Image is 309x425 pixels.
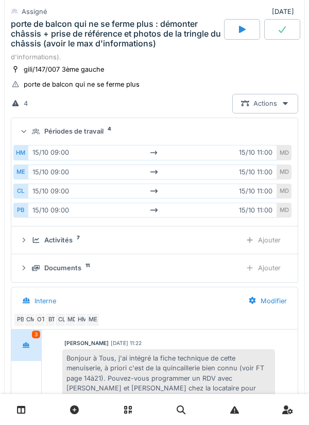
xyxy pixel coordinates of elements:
[13,313,28,327] div: PB
[62,349,275,417] div: Bonjour à Tous, j'ai intégré la fiche technique de cette menuiserie, à priori c'est de la quincai...
[55,313,69,327] div: CL
[15,231,294,250] summary: Activités7Ajouter
[111,339,142,347] div: [DATE] 11:22
[28,184,277,199] div: 15/10 09:00 15/10 11:00
[44,313,59,327] div: BT
[24,313,38,327] div: CM
[277,203,291,218] div: MD
[11,19,222,49] div: porte de balcon qui ne se ferme plus : démonter châssis + prise de référence et photos de la trin...
[44,235,73,245] div: Activités
[44,263,81,273] div: Documents
[24,99,28,108] div: 4
[44,126,104,136] div: Périodes de travail
[34,313,48,327] div: OT
[35,296,56,306] div: Interne
[13,203,28,218] div: PB
[232,94,298,113] div: Actions
[24,64,104,74] div: gili/147/007 3ème gauche
[32,331,40,338] div: 3
[75,313,90,327] div: HM
[272,7,298,17] div: [DATE]
[15,258,294,277] summary: Documents11Ajouter
[239,291,296,310] div: Modifier
[277,184,291,199] div: MD
[64,339,109,347] div: [PERSON_NAME]
[237,258,289,277] div: Ajouter
[277,165,291,179] div: MD
[28,203,277,218] div: 15/10 09:00 15/10 11:00
[22,7,47,17] div: Assigné
[85,313,100,327] div: ME
[13,165,28,179] div: ME
[13,145,28,160] div: HM
[28,145,277,160] div: 15/10 09:00 15/10 11:00
[65,313,79,327] div: MD
[237,231,289,250] div: Ajouter
[24,79,140,89] div: porte de balcon qui ne se ferme plus
[13,184,28,199] div: CL
[28,165,277,179] div: 15/10 09:00 15/10 11:00
[277,145,291,160] div: MD
[15,122,294,141] summary: Périodes de travail4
